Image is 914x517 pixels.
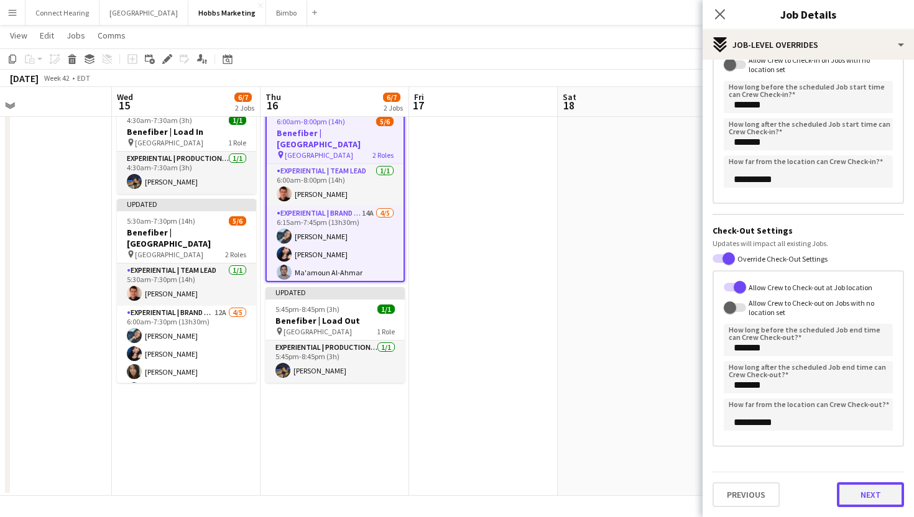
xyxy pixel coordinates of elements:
app-job-card: Updated4:30am-7:30am (3h)1/1Benefiber | Load In [GEOGRAPHIC_DATA]1 RoleExperiential | Production ... [117,98,256,194]
app-job-card: Updated5:30am-7:30pm (14h)5/6Benefiber | [GEOGRAPHIC_DATA] [GEOGRAPHIC_DATA]2 RolesExperiential |... [117,199,256,383]
span: View [10,30,27,41]
span: 6:00am-8:00pm (14h) [277,117,345,126]
app-card-role: Experiential | Production Assistant1/14:30am-7:30am (3h)[PERSON_NAME] [117,152,256,194]
div: 2 Jobs [235,103,254,112]
span: 2 Roles [225,250,246,259]
a: Jobs [62,27,90,43]
button: Connect Hearing [25,1,99,25]
span: 16 [264,98,281,112]
label: Allow Crew to Check-out on Jobs with no location set [746,298,893,317]
span: 1 Role [377,327,395,336]
app-card-role: Experiential | Production Assistant1/15:45pm-8:45pm (3h)[PERSON_NAME] [265,341,405,383]
div: Updated [265,287,405,297]
div: [DATE] [10,72,39,85]
span: 6/7 [234,93,252,102]
a: Comms [93,27,131,43]
span: [GEOGRAPHIC_DATA] [285,150,353,160]
button: Previous [713,482,780,507]
span: 1/1 [377,304,395,314]
span: Comms [98,30,126,41]
span: Thu [265,91,281,103]
div: EDT [77,73,90,83]
h3: Job Details [703,6,914,22]
span: Sat [563,91,576,103]
app-card-role: Experiential | Brand Ambassador12A4/56:00am-7:30pm (13h30m)[PERSON_NAME][PERSON_NAME][PERSON_NAME] [117,306,256,420]
span: 2 Roles [372,150,394,160]
div: Job-Level Overrides [703,30,914,60]
span: Week 42 [41,73,72,83]
span: Wed [117,91,133,103]
app-job-card: Updated6:00am-8:00pm (14h)5/6Benefiber | [GEOGRAPHIC_DATA] [GEOGRAPHIC_DATA]2 RolesExperiential |... [265,98,405,282]
h3: Benefiber | [GEOGRAPHIC_DATA] [267,127,404,150]
span: 1/1 [229,116,246,125]
div: Updated [117,199,256,209]
span: [GEOGRAPHIC_DATA] [284,327,352,336]
h3: Check-Out Settings [713,225,904,236]
label: Allow Crew to Check-in on Jobs with no location set [746,55,893,74]
a: View [5,27,32,43]
span: 17 [412,98,424,112]
span: Jobs [67,30,85,41]
button: Next [837,482,904,507]
span: [GEOGRAPHIC_DATA] [135,138,203,147]
span: [GEOGRAPHIC_DATA] [135,250,203,259]
a: Edit [35,27,59,43]
app-card-role: Experiential | Team Lead1/16:00am-8:00pm (14h)[PERSON_NAME] [267,164,404,206]
span: 5/6 [229,216,246,226]
button: [GEOGRAPHIC_DATA] [99,1,188,25]
div: 2 Jobs [384,103,403,112]
app-card-role: Experiential | Brand Ambassador14A4/56:15am-7:45pm (13h30m)[PERSON_NAME][PERSON_NAME]Ma'amoun Al-... [267,206,404,321]
app-card-role: Experiential | Team Lead1/15:30am-7:30pm (14h)[PERSON_NAME] [117,263,256,306]
span: 5/6 [376,117,394,126]
span: 18 [561,98,576,112]
span: 1 Role [228,138,246,147]
h3: Benefiber | [GEOGRAPHIC_DATA] [117,227,256,249]
button: Bimbo [266,1,307,25]
app-job-card: Updated5:45pm-8:45pm (3h)1/1Benefiber | Load Out [GEOGRAPHIC_DATA]1 RoleExperiential | Production... [265,287,405,383]
span: Fri [414,91,424,103]
span: 15 [115,98,133,112]
label: Override Check-Out Settings [735,254,828,263]
span: Edit [40,30,54,41]
span: 4:30am-7:30am (3h) [127,116,192,125]
h3: Benefiber | Load In [117,126,256,137]
button: Hobbs Marketing [188,1,266,25]
span: 6/7 [383,93,400,102]
h3: Benefiber | Load Out [265,315,405,326]
label: Allow Crew to Check-out at Job location [746,282,872,291]
span: 5:30am-7:30pm (14h) [127,216,195,226]
div: Updates will impact all existing Jobs. [713,239,904,248]
span: 5:45pm-8:45pm (3h) [275,304,339,314]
